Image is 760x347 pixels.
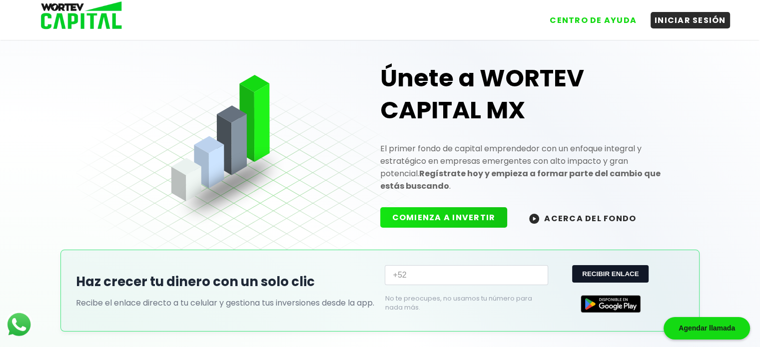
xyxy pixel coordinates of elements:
[517,207,648,229] button: ACERCA DEL FONDO
[529,214,539,224] img: wortev-capital-acerca-del-fondo
[641,4,730,28] a: INICIAR SESIÓN
[76,297,375,309] p: Recibe el enlace directo a tu celular y gestiona tus inversiones desde la app.
[380,212,518,223] a: COMIENZA A INVERTIR
[651,12,730,28] button: INICIAR SESIÓN
[76,272,375,292] h2: Haz crecer tu dinero con un solo clic
[572,265,649,283] button: RECIBIR ENLACE
[380,207,508,228] button: COMIENZA A INVERTIR
[380,168,661,192] strong: Regístrate hoy y empieza a formar parte del cambio que estás buscando
[380,142,684,192] p: El primer fondo de capital emprendedor con un enfoque integral y estratégico en empresas emergent...
[546,12,641,28] button: CENTRO DE AYUDA
[664,317,750,340] div: Agendar llamada
[385,294,532,312] p: No te preocupes, no usamos tu número para nada más.
[380,62,684,126] h1: Únete a WORTEV CAPITAL MX
[5,311,33,339] img: logos_whatsapp-icon.242b2217.svg
[581,295,641,313] img: Google Play
[536,4,641,28] a: CENTRO DE AYUDA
